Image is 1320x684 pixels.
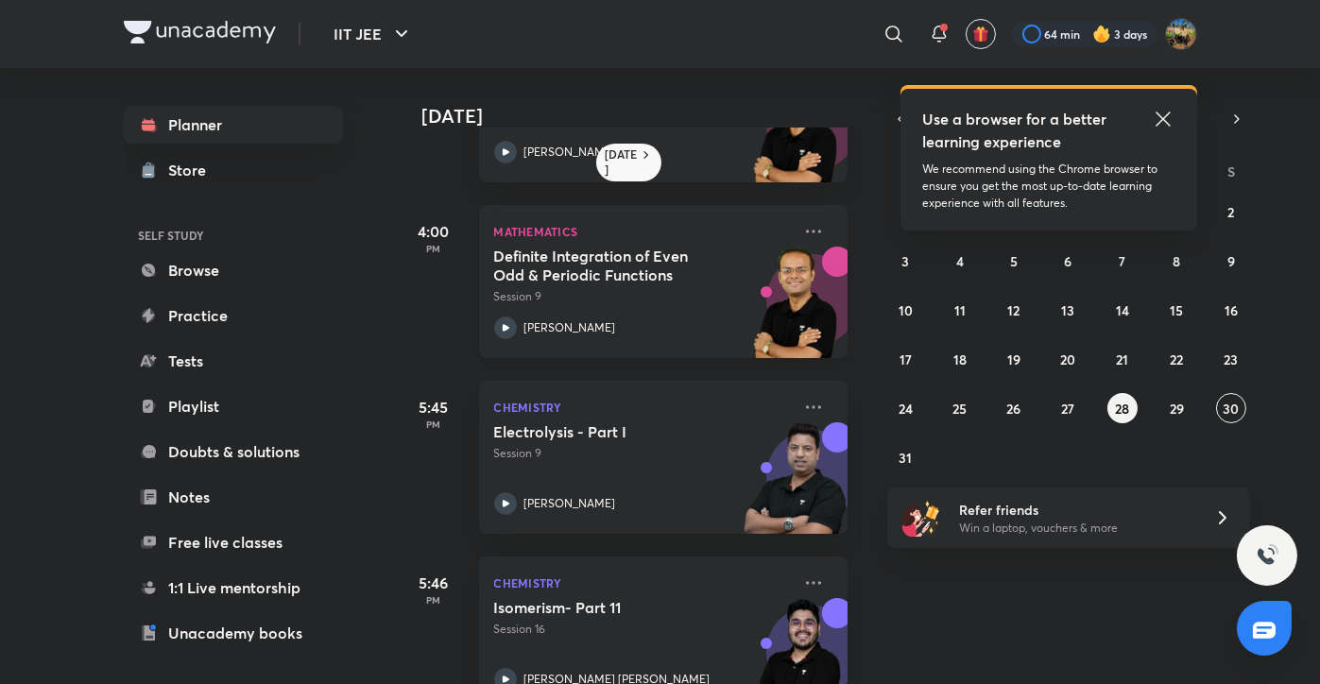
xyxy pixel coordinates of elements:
img: unacademy [744,71,848,201]
button: August 9, 2025 [1216,246,1246,276]
abbr: August 26, 2025 [1007,400,1021,418]
p: PM [396,243,471,254]
button: August 11, 2025 [945,295,975,325]
button: August 17, 2025 [890,344,920,374]
a: Browse [124,251,343,289]
button: August 13, 2025 [1053,295,1083,325]
button: avatar [966,19,996,49]
button: August 30, 2025 [1216,393,1246,423]
p: PM [396,594,471,606]
p: Win a laptop, vouchers & more [959,520,1191,537]
abbr: August 30, 2025 [1223,400,1239,418]
p: PM [396,419,471,430]
abbr: August 16, 2025 [1225,301,1238,319]
p: Session 9 [494,445,791,462]
abbr: August 22, 2025 [1170,351,1183,368]
a: Unacademy books [124,614,343,652]
div: Store [169,159,218,181]
button: August 19, 2025 [999,344,1029,374]
abbr: August 6, 2025 [1064,252,1071,270]
h5: Definite Integration of Even Odd & Periodic Functions [494,247,729,284]
p: Chemistry [494,572,791,594]
h5: Isomerism- Part 11 [494,598,729,617]
h5: 5:46 [396,572,471,594]
button: August 15, 2025 [1161,295,1191,325]
button: August 7, 2025 [1107,246,1138,276]
abbr: August 14, 2025 [1116,301,1129,319]
p: [PERSON_NAME] [524,319,616,336]
h5: Use a browser for a better learning experience [923,108,1111,153]
button: August 6, 2025 [1053,246,1083,276]
img: Company Logo [124,21,276,43]
p: Mathematics [494,220,791,243]
p: [PERSON_NAME] [524,144,616,161]
a: Notes [124,478,343,516]
button: IIT JEE [323,15,424,53]
button: August 8, 2025 [1161,246,1191,276]
abbr: August 9, 2025 [1227,252,1235,270]
img: referral [902,499,940,537]
h6: [DATE] [606,147,639,178]
abbr: August 2, 2025 [1227,203,1234,221]
h4: [DATE] [422,105,866,128]
button: August 5, 2025 [999,246,1029,276]
button: August 22, 2025 [1161,344,1191,374]
h5: 4:00 [396,220,471,243]
abbr: August 4, 2025 [956,252,964,270]
a: Doubts & solutions [124,433,343,470]
a: Tests [124,342,343,380]
p: We recommend using the Chrome browser to ensure you get the most up-to-date learning experience w... [923,161,1174,212]
button: August 10, 2025 [890,295,920,325]
button: August 21, 2025 [1107,344,1138,374]
button: August 3, 2025 [890,246,920,276]
abbr: August 21, 2025 [1116,351,1128,368]
abbr: Saturday [1227,162,1235,180]
h6: SELF STUDY [124,219,343,251]
abbr: August 15, 2025 [1170,301,1183,319]
a: Practice [124,297,343,334]
abbr: August 29, 2025 [1170,400,1184,418]
button: August 14, 2025 [1107,295,1138,325]
button: August 27, 2025 [1053,393,1083,423]
abbr: August 17, 2025 [900,351,912,368]
button: August 23, 2025 [1216,344,1246,374]
button: August 12, 2025 [999,295,1029,325]
abbr: August 31, 2025 [899,449,912,467]
a: Store [124,151,343,189]
abbr: August 20, 2025 [1060,351,1075,368]
img: Shivam Munot [1165,18,1197,50]
a: Free live classes [124,523,343,561]
abbr: August 8, 2025 [1173,252,1180,270]
img: streak [1092,25,1111,43]
abbr: August 28, 2025 [1115,400,1129,418]
p: Session 16 [494,621,791,638]
abbr: August 10, 2025 [899,301,913,319]
abbr: August 19, 2025 [1007,351,1020,368]
abbr: August 11, 2025 [954,301,966,319]
img: unacademy [744,422,848,553]
abbr: August 3, 2025 [901,252,909,270]
abbr: August 18, 2025 [953,351,967,368]
a: Playlist [124,387,343,425]
img: ttu [1256,544,1278,567]
a: Planner [124,106,343,144]
button: August 4, 2025 [945,246,975,276]
abbr: August 23, 2025 [1224,351,1238,368]
abbr: August 25, 2025 [952,400,967,418]
button: August 20, 2025 [1053,344,1083,374]
button: August 24, 2025 [890,393,920,423]
h5: 5:45 [396,396,471,419]
abbr: August 13, 2025 [1061,301,1074,319]
button: August 29, 2025 [1161,393,1191,423]
h5: Electrolysis - Part I [494,422,729,441]
button: August 16, 2025 [1216,295,1246,325]
a: 1:1 Live mentorship [124,569,343,607]
p: Session 9 [494,288,791,305]
abbr: August 5, 2025 [1010,252,1018,270]
button: August 25, 2025 [945,393,975,423]
abbr: August 7, 2025 [1119,252,1125,270]
button: August 2, 2025 [1216,197,1246,227]
button: August 28, 2025 [1107,393,1138,423]
abbr: August 27, 2025 [1061,400,1074,418]
p: [PERSON_NAME] [524,495,616,512]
